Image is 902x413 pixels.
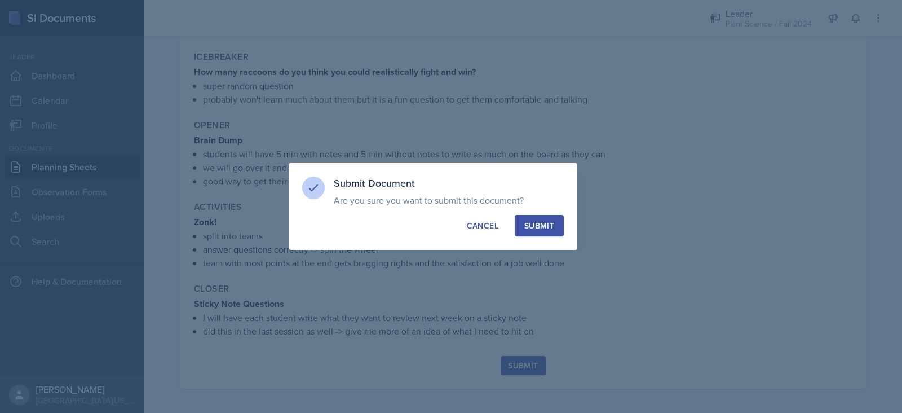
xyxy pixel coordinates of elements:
[524,220,554,231] div: Submit
[334,177,564,190] h3: Submit Document
[457,215,508,236] button: Cancel
[467,220,498,231] div: Cancel
[334,195,564,206] p: Are you sure you want to submit this document?
[515,215,564,236] button: Submit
